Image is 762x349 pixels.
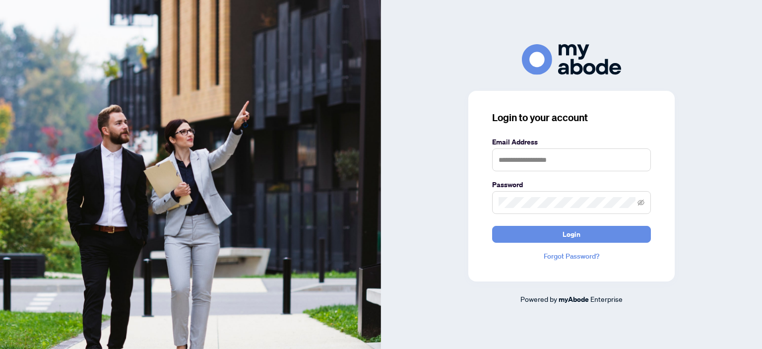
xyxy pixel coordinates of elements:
[559,294,589,305] a: myAbode
[492,111,651,125] h3: Login to your account
[492,226,651,243] button: Login
[492,251,651,262] a: Forgot Password?
[590,294,623,303] span: Enterprise
[522,44,621,74] img: ma-logo
[492,137,651,147] label: Email Address
[492,179,651,190] label: Password
[563,226,580,242] span: Login
[520,294,557,303] span: Powered by
[637,199,644,206] span: eye-invisible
